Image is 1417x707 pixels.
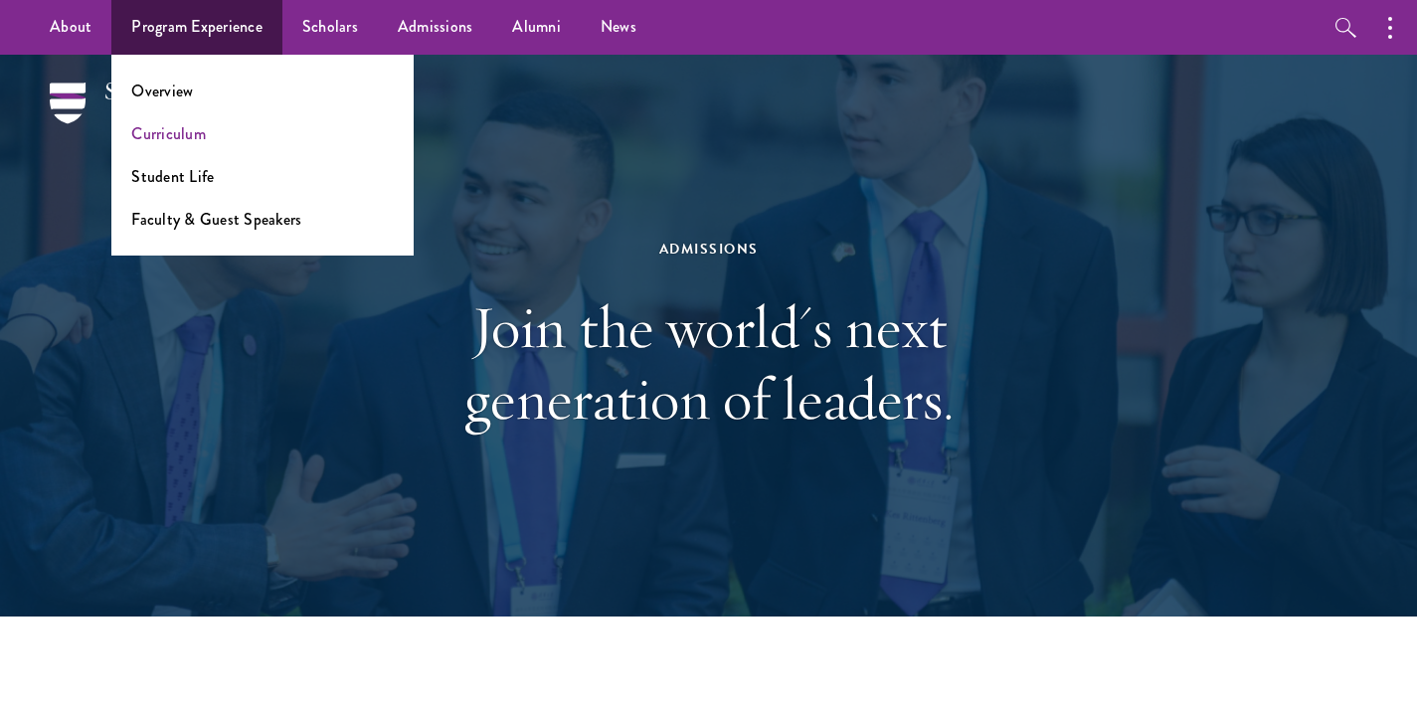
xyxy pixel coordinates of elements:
[50,83,259,152] img: Schwarzman Scholars
[131,122,206,145] a: Curriculum
[366,237,1052,262] div: Admissions
[131,165,214,188] a: Student Life
[131,80,193,102] a: Overview
[366,291,1052,435] h1: Join the world's next generation of leaders.
[131,208,301,231] a: Faculty & Guest Speakers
